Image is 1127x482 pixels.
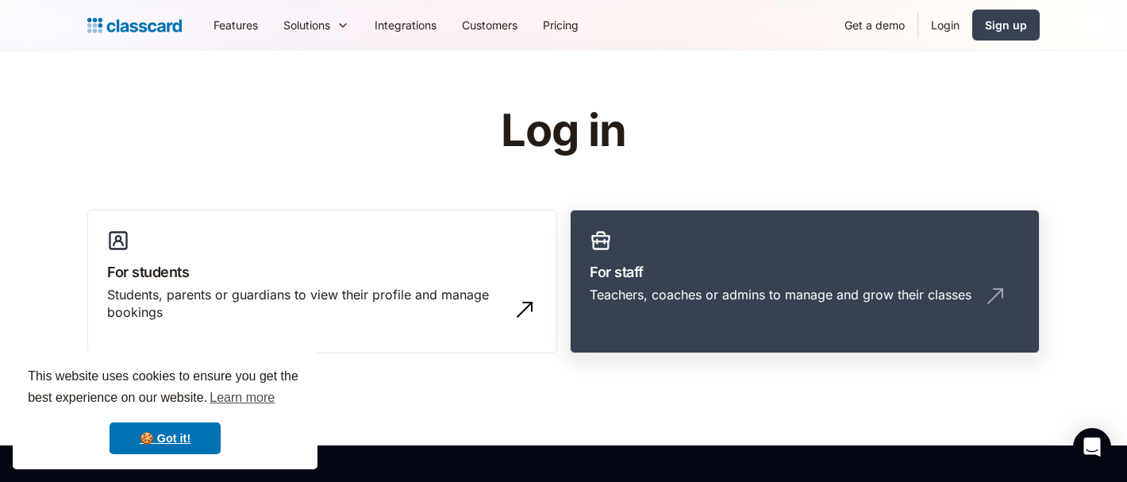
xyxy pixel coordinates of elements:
a: dismiss cookie message [110,422,221,454]
a: Integrations [362,7,449,43]
div: Sign up [985,17,1027,33]
h3: For staff [590,261,1020,283]
a: Features [201,7,271,43]
h3: For students [107,261,537,283]
a: Sign up [972,10,1040,40]
div: Teachers, coaches or admins to manage and grow their classes [590,286,971,303]
h1: Log in [312,106,816,156]
a: For staffTeachers, coaches or admins to manage and grow their classes [570,210,1040,354]
div: Solutions [271,7,362,43]
a: For studentsStudents, parents or guardians to view their profile and manage bookings [87,210,557,354]
a: Login [918,7,972,43]
a: learn more about cookies [207,386,277,410]
a: Customers [449,7,530,43]
a: Get a demo [832,7,917,43]
div: cookieconsent [13,352,317,469]
div: Students, parents or guardians to view their profile and manage bookings [107,286,506,322]
div: Solutions [283,17,330,33]
a: Logo [87,14,182,37]
a: Pricing [530,7,591,43]
span: This website uses cookies to ensure you get the best experience on our website. [28,367,302,410]
div: Open Intercom Messenger [1073,428,1111,466]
